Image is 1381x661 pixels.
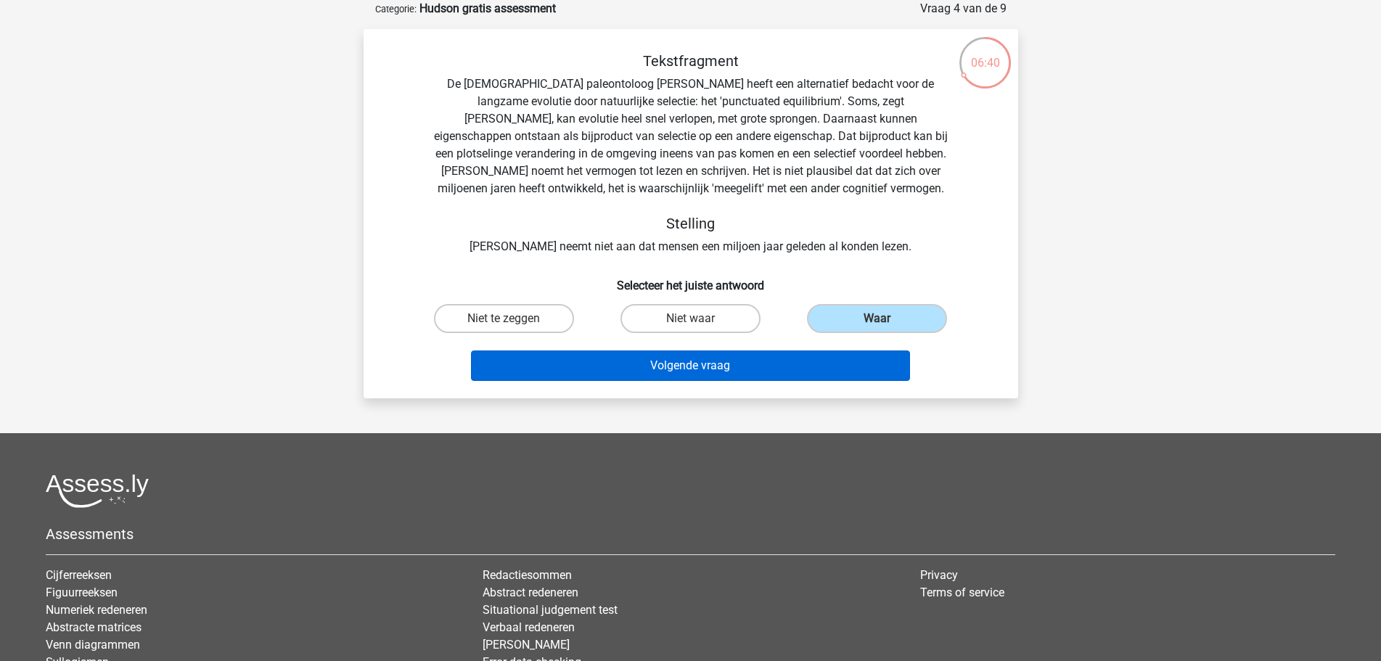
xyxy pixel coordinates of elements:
label: Waar [807,304,947,333]
button: Volgende vraag [471,350,910,381]
strong: Hudson gratis assessment [419,1,556,15]
label: Niet te zeggen [434,304,574,333]
h5: Assessments [46,525,1335,543]
h5: Stelling [433,215,948,232]
h6: Selecteer het juiste antwoord [387,267,995,292]
div: 06:40 [958,36,1012,72]
img: Assessly logo [46,474,149,508]
div: De [DEMOGRAPHIC_DATA] paleontoloog [PERSON_NAME] heeft een alternatief bedacht voor de langzame e... [387,52,995,255]
a: Privacy [920,568,958,582]
small: Categorie: [375,4,417,15]
a: Verbaal redeneren [483,620,575,634]
a: Redactiesommen [483,568,572,582]
a: Situational judgement test [483,603,618,617]
label: Niet waar [620,304,761,333]
a: Cijferreeksen [46,568,112,582]
a: Figuurreeksen [46,586,118,599]
h5: Tekstfragment [433,52,948,70]
a: Abstract redeneren [483,586,578,599]
a: Terms of service [920,586,1004,599]
a: Abstracte matrices [46,620,142,634]
a: Venn diagrammen [46,638,140,652]
a: [PERSON_NAME] [483,638,570,652]
a: Numeriek redeneren [46,603,147,617]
